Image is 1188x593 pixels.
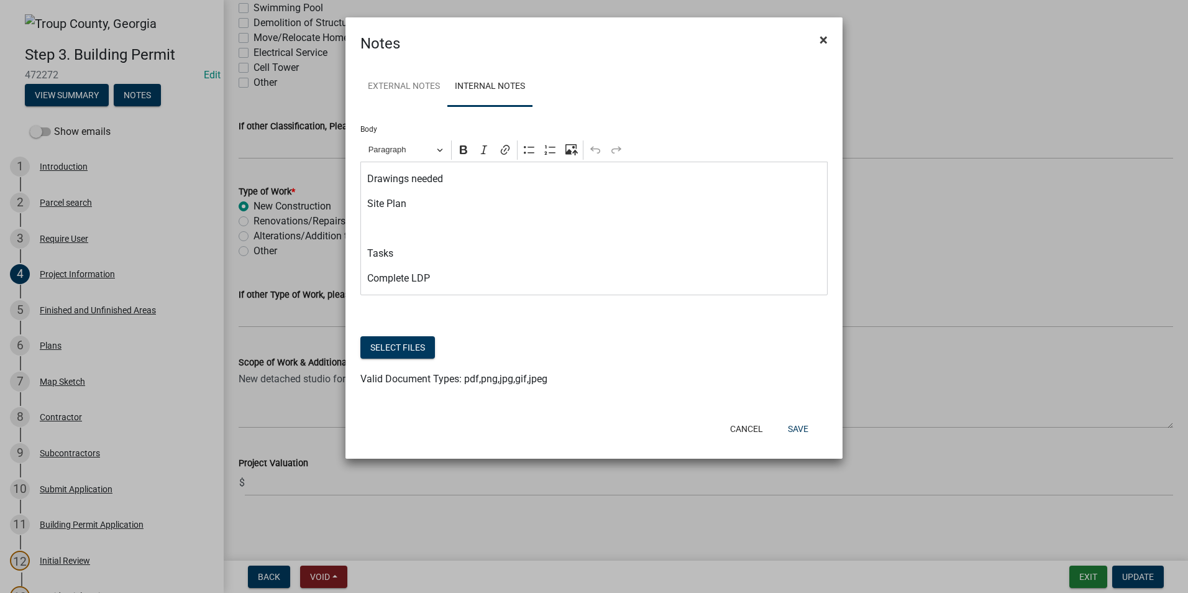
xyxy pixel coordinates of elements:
[360,336,435,359] button: Select files
[367,246,821,261] p: Tasks
[447,67,532,107] a: Internal Notes
[360,138,828,162] div: Editor toolbar
[820,31,828,48] span: ×
[360,162,828,295] div: Editor editing area: main. Press Alt+0 for help.
[368,142,433,157] span: Paragraph
[363,140,449,160] button: Paragraph, Heading
[720,418,773,440] button: Cancel
[360,126,377,133] label: Body
[360,67,447,107] a: External Notes
[367,271,821,286] p: Complete LDP
[778,418,818,440] button: Save
[810,22,838,57] button: Close
[367,196,821,211] p: Site Plan
[367,172,821,186] p: Drawings needed
[360,373,547,385] span: Valid Document Types: pdf,png,jpg,gif,jpeg
[360,32,400,55] h4: Notes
